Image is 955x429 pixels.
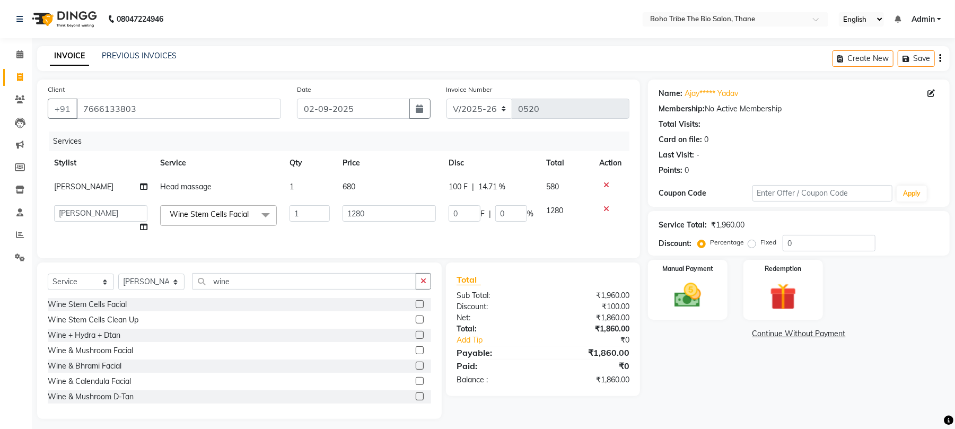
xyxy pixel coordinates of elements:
span: | [472,181,474,192]
span: 580 [546,182,559,191]
div: Sub Total: [449,290,543,301]
label: Date [297,85,311,94]
div: Payable: [449,346,543,359]
div: Wine Stem Cells Clean Up [48,314,138,326]
img: logo [27,4,100,34]
div: Last Visit: [659,150,694,161]
div: Wine & Calendula Facial [48,376,131,387]
span: Wine Stem Cells Facial [170,209,249,219]
button: Save [898,50,935,67]
div: ₹1,860.00 [543,374,637,386]
img: _cash.svg [666,280,709,311]
div: ₹1,960.00 [711,220,744,231]
span: | [489,208,491,220]
div: Wine & Mushroom Facial [48,345,133,356]
th: Disc [442,151,540,175]
th: Action [593,151,629,175]
div: Net: [449,312,543,323]
div: Wine & Bhrami Facial [48,361,121,372]
div: Discount: [659,238,691,249]
div: Balance : [449,374,543,386]
div: ₹1,860.00 [543,346,637,359]
div: ₹0 [543,360,637,372]
th: Qty [283,151,336,175]
span: 14.71 % [478,181,505,192]
div: No Active Membership [659,103,939,115]
label: Manual Payment [662,264,713,274]
div: Paid: [449,360,543,372]
a: INVOICE [50,47,89,66]
button: Apply [897,186,927,202]
div: ₹1,860.00 [543,323,637,335]
span: Head massage [160,182,212,191]
span: 1280 [546,206,563,215]
div: 0 [685,165,689,176]
a: PREVIOUS INVOICES [102,51,177,60]
span: Admin [912,14,935,25]
div: Wine + Hydra + Dtan [48,330,120,341]
div: Coupon Code [659,188,752,199]
div: ₹1,960.00 [543,290,637,301]
div: Wine Stem Cells Facial [48,299,127,310]
label: Percentage [710,238,744,247]
div: Discount: [449,301,543,312]
div: Services [49,132,637,151]
div: Total: [449,323,543,335]
a: Continue Without Payment [650,328,948,339]
input: Search by Name/Mobile/Email/Code [76,99,281,119]
th: Stylist [48,151,154,175]
span: 1 [290,182,294,191]
div: Membership: [659,103,705,115]
div: Card on file: [659,134,702,145]
div: ₹100.00 [543,301,637,312]
span: 680 [343,182,355,191]
div: - [696,150,699,161]
div: Points: [659,165,682,176]
a: Add Tip [449,335,559,346]
input: Search or Scan [192,273,416,290]
img: _gift.svg [761,280,805,313]
div: Total Visits: [659,119,700,130]
div: Wine & Mushroom D-Tan [48,391,134,402]
th: Service [154,151,283,175]
th: Price [336,151,442,175]
span: F [480,208,485,220]
label: Fixed [760,238,776,247]
div: Service Total: [659,220,707,231]
button: +91 [48,99,77,119]
b: 08047224946 [117,4,163,34]
a: x [249,209,253,219]
div: ₹1,860.00 [543,312,637,323]
div: Name: [659,88,682,99]
div: ₹0 [559,335,637,346]
label: Client [48,85,65,94]
span: % [527,208,533,220]
button: Create New [833,50,893,67]
span: [PERSON_NAME] [54,182,113,191]
input: Enter Offer / Coupon Code [752,185,892,202]
span: 100 F [449,181,468,192]
label: Redemption [765,264,801,274]
label: Invoice Number [446,85,493,94]
span: Total [457,274,481,285]
div: 0 [704,134,708,145]
th: Total [540,151,593,175]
